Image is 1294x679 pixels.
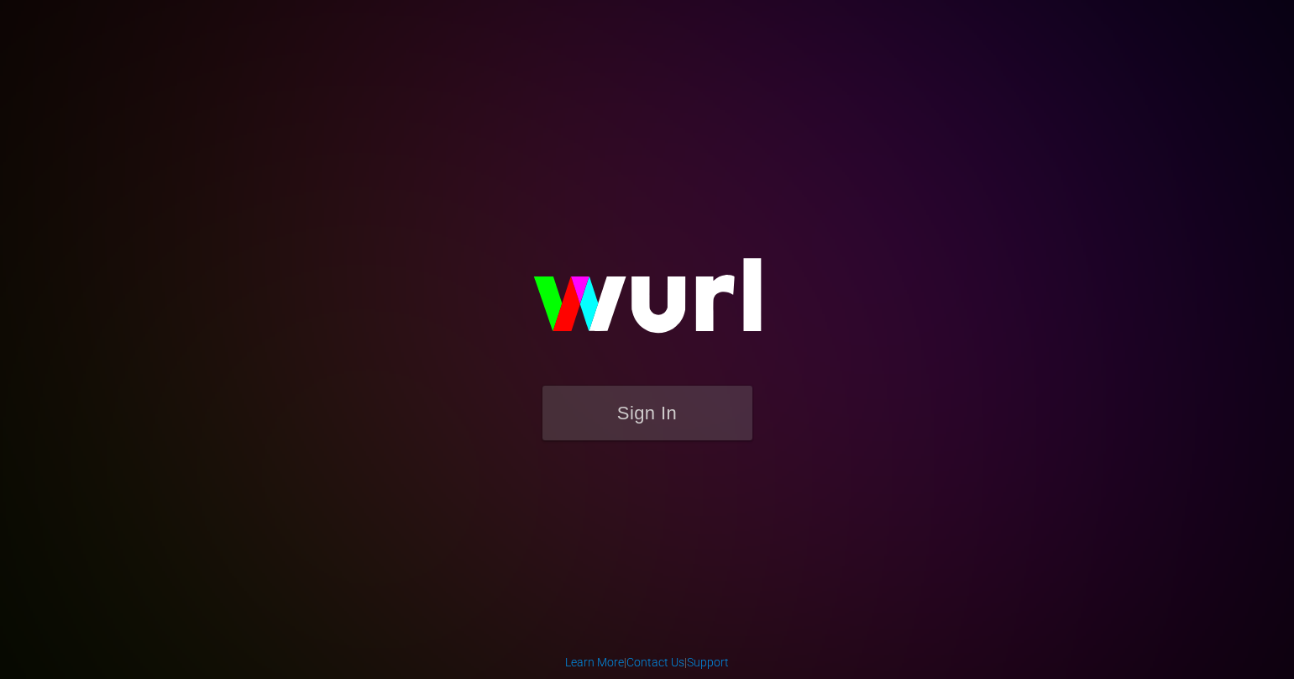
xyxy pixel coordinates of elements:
[687,655,729,669] a: Support
[626,655,684,669] a: Contact Us
[565,654,729,671] div: | |
[565,655,624,669] a: Learn More
[542,386,752,440] button: Sign In
[479,222,815,385] img: wurl-logo-on-black-223613ac3d8ba8fe6dc639794a292ebdb59501304c7dfd60c99c58986ef67473.svg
